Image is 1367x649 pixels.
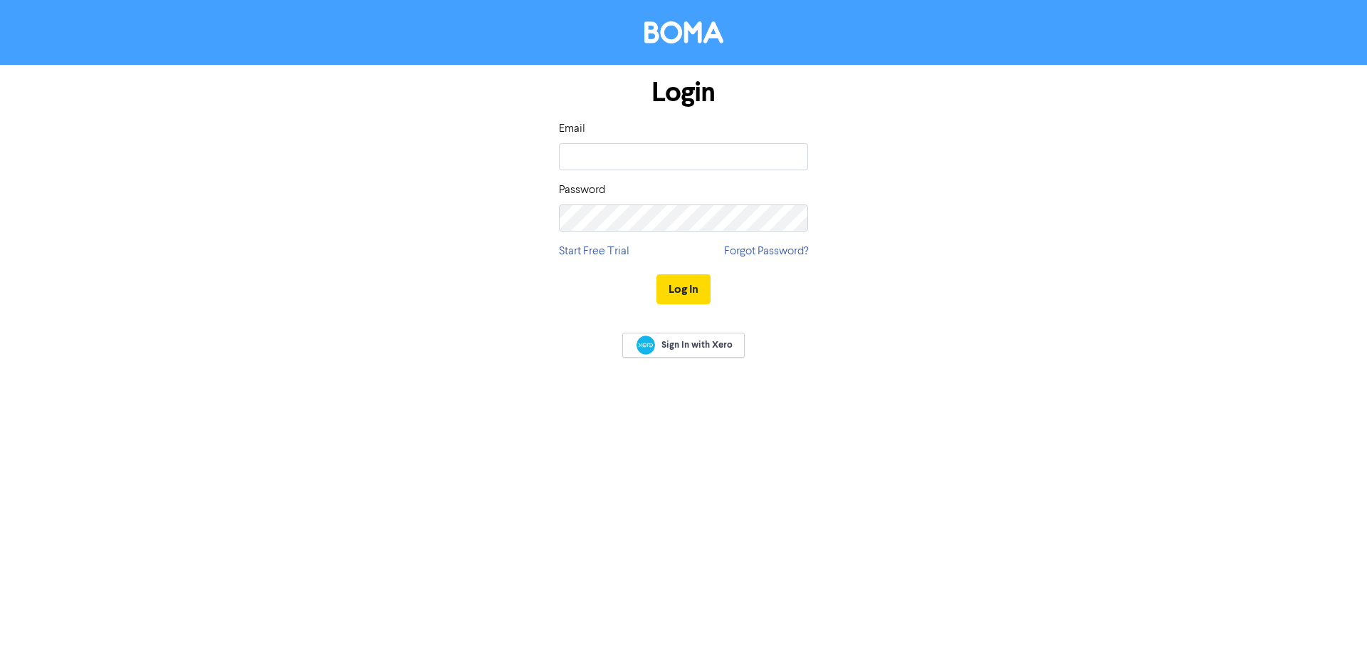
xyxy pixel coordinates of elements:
h1: Login [559,76,808,109]
label: Password [559,182,605,199]
img: BOMA Logo [644,21,723,43]
a: Forgot Password? [724,243,808,260]
span: Sign In with Xero [661,338,733,351]
a: Start Free Trial [559,243,629,260]
button: Log In [656,274,711,304]
label: Email [559,120,585,137]
img: Xero logo [637,336,655,355]
a: Sign In with Xero [622,333,745,358]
